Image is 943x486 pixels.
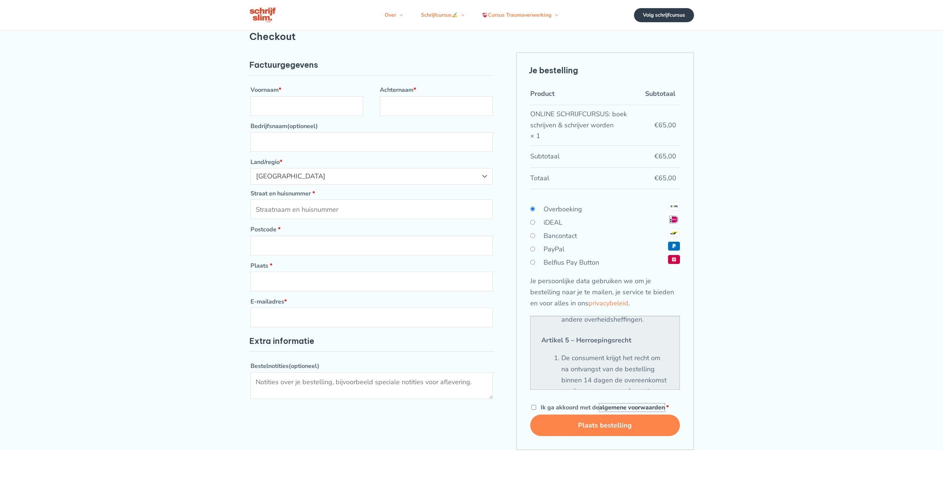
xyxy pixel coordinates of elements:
[530,146,645,168] th: Subtotaal
[530,105,645,146] td: ONLINE SCHRIJFCURSUS: boek schrijven & schrijver worden
[458,4,464,26] span: Menu schakelen
[250,84,363,96] label: Voornaam
[530,83,645,105] th: Product
[654,121,676,130] bdi: 65,00
[530,131,540,142] strong: × 1
[516,52,694,83] h3: Je bestelling
[654,152,676,161] bdi: 65,00
[287,122,318,130] span: (optioneel)
[249,328,494,352] h3: Extra informatie
[250,360,493,372] label: Bestelnotities
[250,168,493,184] span: Land/regio
[289,362,319,370] span: (optioneel)
[250,156,493,168] label: Land/regio
[544,205,582,214] label: Overboeking
[530,415,680,436] button: Plaats bestelling
[250,120,493,132] label: Bedrijfsnaam
[654,174,658,182] span: €
[544,231,577,240] label: Bancontact
[452,13,457,18] img: ✍️
[634,8,694,22] a: Volg schrijfcursus
[588,299,628,308] a: privacybeleid
[250,200,493,219] input: Straatnaam en huisnummer
[376,4,567,26] nav: Navigatie op de site: Menu
[561,353,669,441] li: De consument krijgt het recht om na ontvangst van de bestelling binnen 14 dagen de overeenkomst z...
[541,403,665,412] span: Ik ga akkoord met de
[551,4,558,26] span: Menu schakelen
[473,4,567,26] a: Cursus TraumaverwerkingMenu schakelen
[531,405,536,410] input: Ik ga akkoord met dealgemene voorwaarden *
[482,13,488,18] img: ❤️‍🩹
[250,260,493,272] label: Plaats
[250,188,493,200] label: Straat en huisnummer
[541,336,631,345] strong: Artikel 5 – Herroepingsrecht
[380,84,492,96] label: Achternaam
[530,276,680,309] p: Je persoonlijke data gebruiken we om je bestelling naar je te mailen, je service te bieden en voo...
[599,403,665,412] a: algemene voorwaarden
[645,83,680,105] th: Subtotaal
[249,31,694,42] h1: Checkout
[666,403,669,412] abbr: vereist
[249,52,694,450] form: Afrekenen
[654,121,658,130] span: €
[376,4,412,26] a: OverMenu schakelen
[544,258,599,267] label: Belfius Pay Button
[250,224,493,235] label: Postcode
[396,4,403,26] span: Menu schakelen
[250,296,493,308] label: E-mailadres
[654,152,658,161] span: €
[249,52,494,76] h3: Factuurgegevens
[544,245,564,254] label: PayPal
[412,4,473,26] a: SchrijfcursusMenu schakelen
[249,7,277,24] img: schrijfcursus schrijfslim academy
[530,168,645,190] th: Totaal
[654,174,676,182] bdi: 65,00
[256,172,479,181] span: Nederland
[544,218,562,227] label: iDEAL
